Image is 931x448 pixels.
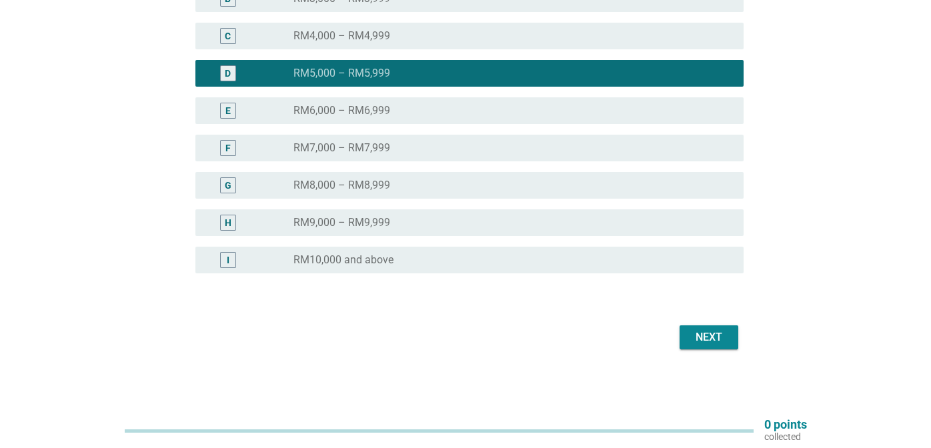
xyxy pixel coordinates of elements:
div: C [225,29,231,43]
div: G [225,179,231,193]
label: RM6,000 – RM6,999 [293,104,390,117]
div: D [225,67,231,81]
button: Next [680,325,738,349]
p: 0 points [764,419,807,431]
label: RM8,000 – RM8,999 [293,179,390,192]
label: RM7,000 – RM7,999 [293,141,390,155]
label: RM4,000 – RM4,999 [293,29,390,43]
div: F [225,141,231,155]
div: H [225,216,231,230]
label: RM10,000 and above [293,253,393,267]
p: collected [764,431,807,443]
div: E [225,104,231,118]
label: RM5,000 – RM5,999 [293,67,390,80]
div: Next [690,329,728,345]
div: I [227,253,229,267]
label: RM9,000 – RM9,999 [293,216,390,229]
